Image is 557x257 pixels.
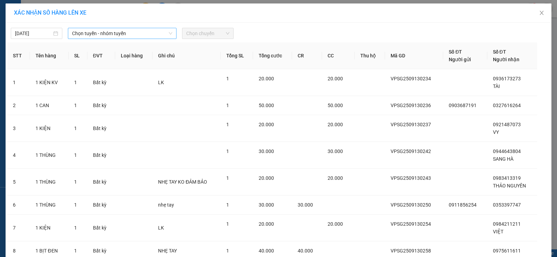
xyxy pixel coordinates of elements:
[69,42,87,69] th: SL
[259,122,274,127] span: 20.000
[158,248,177,254] span: NHẸ TAY
[385,42,443,69] th: Mã GD
[259,248,274,254] span: 40.000
[30,169,69,195] td: 1 THÙNG
[7,115,30,142] td: 3
[30,96,69,115] td: 1 CAN
[87,69,115,96] td: Bất kỳ
[152,42,220,69] th: Ghi chú
[493,76,521,81] span: 0936173273
[115,42,152,69] th: Loại hàng
[259,202,274,208] span: 30.000
[493,103,521,108] span: 0327616264
[355,42,385,69] th: Thu hộ
[493,122,521,127] span: 0921487073
[30,42,69,69] th: Tên hàng
[87,195,115,215] td: Bất kỳ
[493,156,513,162] span: SANG HÀ
[298,248,313,254] span: 40.000
[259,221,274,227] span: 20.000
[7,215,30,241] td: 7
[87,96,115,115] td: Bất kỳ
[72,28,172,39] span: Chọn tuyến - nhóm tuyến
[391,175,431,181] span: VPSG2509130243
[391,122,431,127] span: VPSG2509130237
[87,169,115,195] td: Bất kỳ
[298,202,313,208] span: 30.000
[226,202,229,208] span: 1
[449,49,462,55] span: Số ĐT
[7,169,30,195] td: 5
[30,69,69,96] td: 1 KIỆN KV
[493,248,521,254] span: 0975611611
[328,148,343,154] span: 30.000
[226,76,229,81] span: 1
[158,80,164,85] span: LK
[158,179,207,185] span: NHẸ TAY KO ĐẢM BẢO
[493,148,521,154] span: 0944643804
[74,225,77,231] span: 1
[449,202,477,208] span: 0911856254
[30,195,69,215] td: 1 THÙNG
[493,83,500,89] span: TÀI
[87,42,115,69] th: ĐVT
[226,103,229,108] span: 1
[30,215,69,241] td: 1 KIỆN
[74,152,77,158] span: 1
[15,30,52,37] input: 13/09/2025
[493,57,519,62] span: Người nhận
[74,126,77,131] span: 1
[158,225,164,231] span: LK
[493,202,521,208] span: 0353397747
[14,9,86,16] span: XÁC NHẬN SỐ HÀNG LÊN XE
[391,221,431,227] span: VPSG2509130254
[328,76,343,81] span: 20.000
[7,96,30,115] td: 2
[493,49,506,55] span: Số ĐT
[87,142,115,169] td: Bất kỳ
[87,115,115,142] td: Bất kỳ
[493,175,521,181] span: 0983413319
[30,142,69,169] td: 1 THÙNG
[328,103,343,108] span: 50.000
[391,202,431,208] span: VPSG2509130250
[221,42,253,69] th: Tổng SL
[259,76,274,81] span: 20.000
[74,248,77,254] span: 1
[539,10,544,16] span: close
[322,42,355,69] th: CC
[74,202,77,208] span: 1
[226,248,229,254] span: 1
[7,69,30,96] td: 1
[259,148,274,154] span: 30.000
[328,122,343,127] span: 20.000
[226,175,229,181] span: 1
[226,122,229,127] span: 1
[253,42,292,69] th: Tổng cước
[493,183,526,188] span: THẢO NGUYÊN
[7,195,30,215] td: 6
[391,103,431,108] span: VPSG2509130236
[87,215,115,241] td: Bất kỳ
[292,42,322,69] th: CR
[259,175,274,181] span: 20.000
[449,57,471,62] span: Người gửi
[493,129,499,135] span: VY
[158,202,174,208] span: nhẹ tay
[186,28,229,39] span: Chọn chuyến
[226,148,229,154] span: 1
[532,3,551,23] button: Close
[259,103,274,108] span: 50.000
[493,229,503,234] span: VIỆT
[391,76,431,81] span: VPSG2509130234
[449,103,477,108] span: 0903687191
[328,175,343,181] span: 20.000
[328,221,343,227] span: 20.000
[74,80,77,85] span: 1
[168,31,173,35] span: down
[7,42,30,69] th: STT
[226,221,229,227] span: 1
[74,179,77,185] span: 1
[493,221,521,227] span: 0984211211
[391,248,431,254] span: VPSG2509130258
